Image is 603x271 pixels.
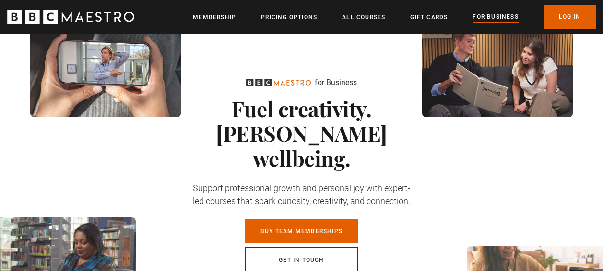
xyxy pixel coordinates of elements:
[189,182,414,208] p: Support professional growth and personal joy with expert-led courses that spark curiosity, creati...
[544,5,596,29] a: Log In
[410,12,448,22] a: Gift Cards
[189,96,414,170] h1: Fuel creativity. [PERSON_NAME] wellbeing.
[245,219,358,243] a: Buy Team Memberships
[193,5,596,29] nav: Primary
[473,12,518,23] a: For business
[261,12,317,22] a: Pricing Options
[246,79,311,86] svg: BBC Maestro
[315,77,357,88] p: for Business
[7,10,134,24] svg: BBC Maestro
[342,12,385,22] a: All Courses
[193,12,236,22] a: Membership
